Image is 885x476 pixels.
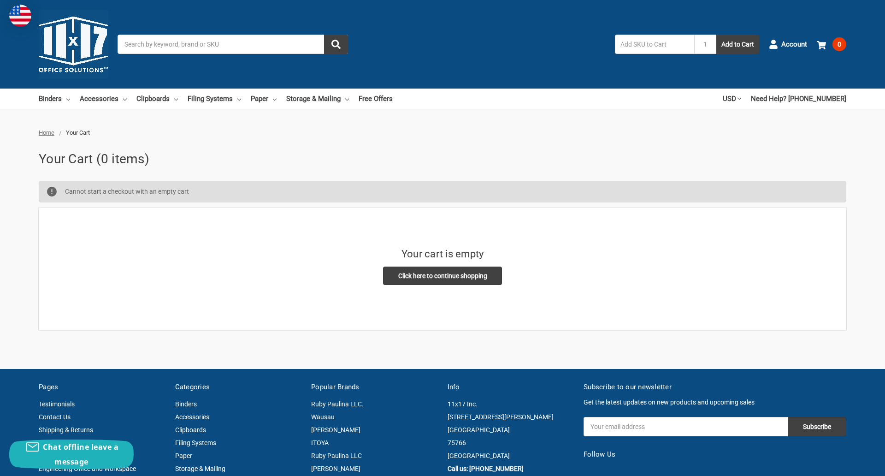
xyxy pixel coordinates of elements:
a: Ruby Paulina LLC. [311,400,364,408]
h5: Categories [175,382,302,393]
a: Ruby Paulina LLC [311,452,362,459]
button: Chat offline leave a message [9,440,134,469]
h5: Subscribe to our newsletter [584,382,846,393]
a: Testimonials [39,400,75,408]
a: Paper [251,89,277,109]
a: [PERSON_NAME] [311,465,360,472]
a: Contact Us [39,413,71,421]
a: Need Help? [PHONE_NUMBER] [751,89,846,109]
a: Home [39,129,54,136]
a: 0 [817,32,846,56]
input: Subscribe [788,417,846,436]
span: Your Cart [66,129,90,136]
h5: Popular Brands [311,382,438,393]
span: Account [781,39,807,50]
button: Add to Cart [716,35,759,54]
a: Paper [175,452,192,459]
input: Add SKU to Cart [615,35,694,54]
address: 11x17 Inc. [STREET_ADDRESS][PERSON_NAME] [GEOGRAPHIC_DATA] 75766 [GEOGRAPHIC_DATA] [448,398,574,462]
a: Filing Systems [188,89,241,109]
h5: Pages [39,382,165,393]
span: Chat offline leave a message [43,442,118,467]
a: Accessories [175,413,209,421]
a: Clipboards [175,426,206,434]
iframe: Google Customer Reviews [809,451,885,476]
a: ITOYA [311,439,329,446]
a: Click here to continue shopping [383,267,502,285]
a: Binders [175,400,197,408]
a: Storage & Mailing [175,465,225,472]
a: Wausau [311,413,335,421]
a: Filing Systems [175,439,216,446]
span: Cannot start a checkout with an empty cart [65,188,189,195]
p: Get the latest updates on new products and upcoming sales [584,398,846,407]
img: 11x17.com [39,10,108,79]
a: Accessories [80,89,127,109]
img: duty and tax information for United States [9,5,31,27]
input: Search by keyword, brand or SKU [118,35,348,54]
a: Call us: [PHONE_NUMBER] [448,465,524,472]
a: Account [769,32,807,56]
span: 0 [832,37,846,51]
a: Clipboards [136,89,178,109]
h3: Your cart is empty [401,246,484,262]
a: Shipping & Returns [39,426,93,434]
input: Your email address [584,417,788,436]
a: USD [723,89,741,109]
a: Storage & Mailing [286,89,349,109]
a: Free Offers [359,89,393,109]
a: [PERSON_NAME] [311,426,360,434]
a: Binders [39,89,70,109]
h5: Follow Us [584,449,846,460]
h5: Info [448,382,574,393]
h1: Your Cart (0 items) [39,149,846,169]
